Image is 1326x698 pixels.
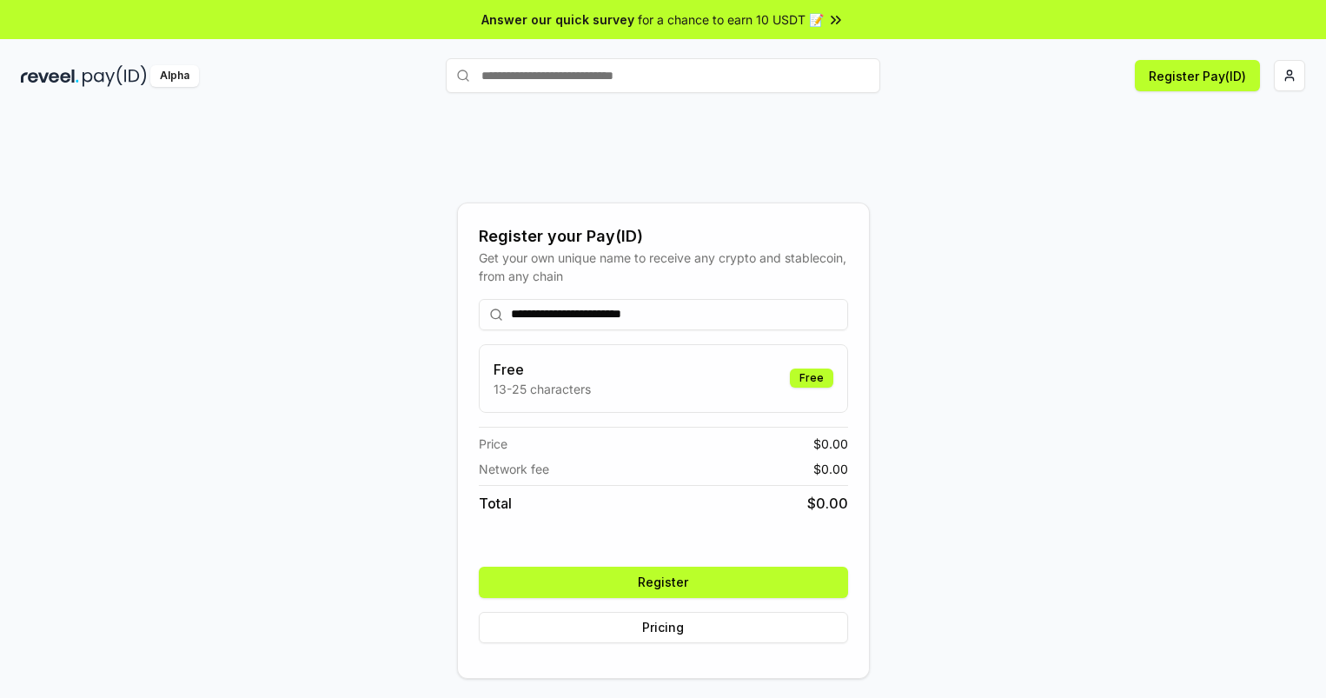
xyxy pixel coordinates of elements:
[790,369,833,388] div: Free
[494,359,591,380] h3: Free
[807,493,848,514] span: $ 0.00
[150,65,199,87] div: Alpha
[494,380,591,398] p: 13-25 characters
[479,249,848,285] div: Get your own unique name to receive any crypto and stablecoin, from any chain
[479,435,507,453] span: Price
[813,435,848,453] span: $ 0.00
[481,10,634,29] span: Answer our quick survey
[479,460,549,478] span: Network fee
[83,65,147,87] img: pay_id
[479,493,512,514] span: Total
[479,224,848,249] div: Register your Pay(ID)
[21,65,79,87] img: reveel_dark
[813,460,848,478] span: $ 0.00
[479,567,848,598] button: Register
[1135,60,1260,91] button: Register Pay(ID)
[638,10,824,29] span: for a chance to earn 10 USDT 📝
[479,612,848,643] button: Pricing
